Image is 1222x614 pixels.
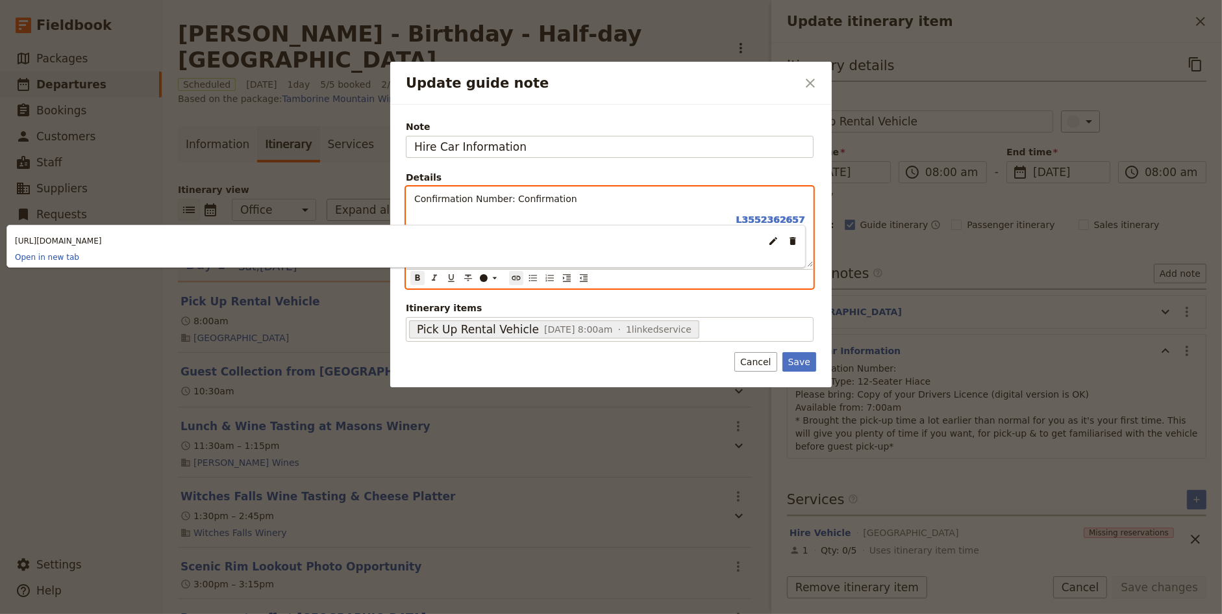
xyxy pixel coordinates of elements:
span: Pick Up Rental Vehicle [417,322,539,337]
h2: Update guide note [406,73,797,93]
button: Increase indent [560,271,574,285]
button: Remove link [783,228,803,254]
div: ​ [479,273,505,283]
button: Edit link url [764,228,783,254]
span: Note [406,120,814,133]
button: Decrease indent [577,271,591,285]
button: Format italic [427,271,442,285]
button: Close dialog [799,72,821,94]
button: Save [782,352,816,372]
div: Details [406,171,814,184]
button: Bulleted list [526,271,540,285]
span: [DATE] 8:00am [544,324,612,335]
button: Numbered list [543,271,557,285]
button: ​ [477,271,503,285]
button: Cancel [734,352,777,372]
a: Open in new tab [10,252,84,262]
span: Itinerary items [406,301,814,314]
a: L3552362657 [736,214,805,225]
button: Insert link [509,271,523,285]
input: Note [406,136,814,158]
button: Format strikethrough [461,271,475,285]
span: 1 linked service [618,323,692,336]
span: Confirmation Number: Confirmation [414,194,577,204]
button: Format bold [410,271,425,285]
button: Format underline [444,271,458,285]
